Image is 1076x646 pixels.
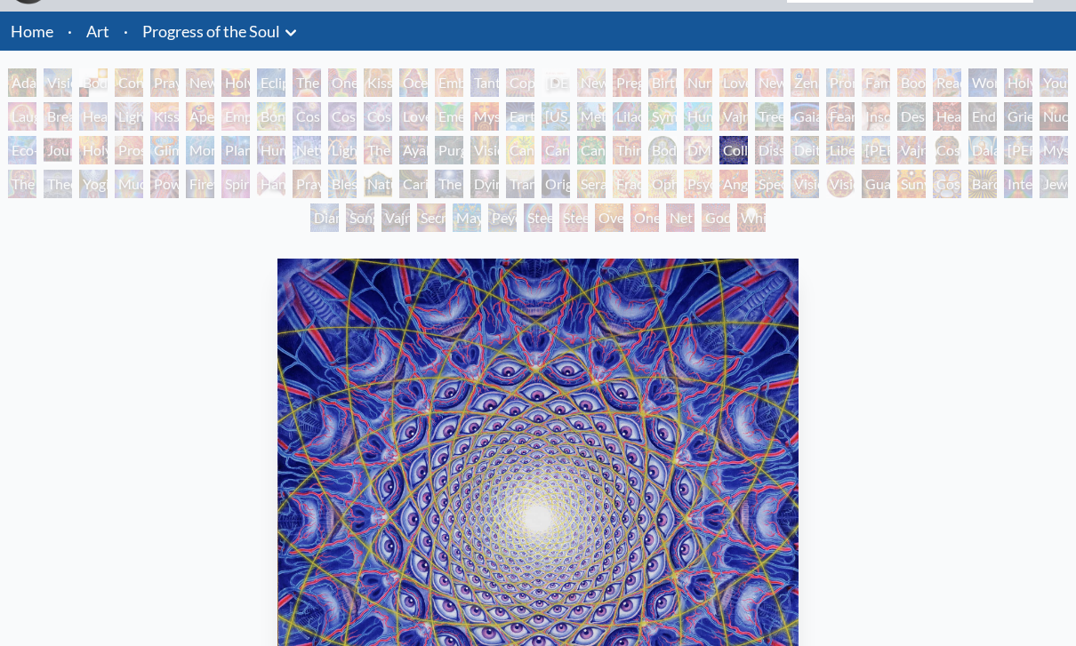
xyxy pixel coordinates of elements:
div: Fear [826,102,855,131]
div: Yogi & the Möbius Sphere [79,170,108,198]
div: Boo-boo [897,68,926,97]
div: Promise [826,68,855,97]
div: Interbeing [1004,170,1032,198]
div: Deities & Demons Drinking from the Milky Pool [791,136,819,164]
div: Copulating [506,68,534,97]
div: Jewel Being [1040,170,1068,198]
div: Aperture [186,102,214,131]
div: Networks [293,136,321,164]
div: Visionary Origin of Language [44,68,72,97]
div: Vision Crystal [791,170,819,198]
div: Body/Mind as a Vibratory Field of Energy [648,136,677,164]
div: Cosmic Lovers [364,102,392,131]
div: Oversoul [595,203,623,232]
div: Cannabis Sutra [542,136,570,164]
div: Prostration [115,136,143,164]
div: Praying Hands [293,170,321,198]
div: Insomnia [862,102,890,131]
div: Vajra Guru [897,136,926,164]
div: One [630,203,659,232]
div: Empowerment [221,102,250,131]
div: [DEMOGRAPHIC_DATA] Embryo [542,68,570,97]
div: Vajra Being [381,203,410,232]
div: Healing [79,102,108,131]
div: Contemplation [115,68,143,97]
div: Eco-Atlas [8,136,36,164]
div: Laughing Man [8,102,36,131]
div: Guardian of Infinite Vision [862,170,890,198]
div: New Man New Woman [186,68,214,97]
div: Reading [933,68,961,97]
div: Third Eye Tears of Joy [613,136,641,164]
div: Vision Tree [470,136,499,164]
div: Ayahuasca Visitation [399,136,428,164]
div: Journey of the Wounded Healer [44,136,72,164]
div: Diamond Being [310,203,339,232]
div: Nature of Mind [364,170,392,198]
div: Wonder [968,68,997,97]
a: Art [86,19,109,44]
a: Progress of the Soul [142,19,280,44]
div: Metamorphosis [577,102,606,131]
div: Song of Vajra Being [346,203,374,232]
div: [PERSON_NAME] [862,136,890,164]
div: Mysteriosa 2 [470,102,499,131]
div: The Soul Finds It's Way [435,170,463,198]
div: Symbiosis: Gall Wasp & Oak Tree [648,102,677,131]
li: · [116,12,135,51]
div: Human Geometry [257,136,285,164]
div: The Kiss [293,68,321,97]
div: Dalai Lama [968,136,997,164]
div: Vajra Horse [719,102,748,131]
div: Cannabis Mudra [506,136,534,164]
div: Birth [648,68,677,97]
div: Firewalking [186,170,214,198]
div: Seraphic Transport Docking on the Third Eye [577,170,606,198]
div: Monochord [186,136,214,164]
div: Ophanic Eyelash [648,170,677,198]
div: Tantra [470,68,499,97]
div: Purging [435,136,463,164]
div: Body, Mind, Spirit [79,68,108,97]
div: Psychomicrograph of a Fractal Paisley Cherub Feather Tip [684,170,712,198]
div: Fractal Eyes [613,170,641,198]
div: Planetary Prayers [221,136,250,164]
div: Young & Old [1040,68,1068,97]
div: Nuclear Crucifixion [1040,102,1068,131]
div: Steeplehead 2 [559,203,588,232]
div: White Light [737,203,766,232]
div: Power to the Peaceful [150,170,179,198]
div: Net of Being [666,203,695,232]
div: Bond [257,102,285,131]
div: Praying [150,68,179,97]
div: Family [862,68,890,97]
div: [PERSON_NAME] [1004,136,1032,164]
div: Lightworker [328,136,357,164]
div: Kiss of the [MEDICAL_DATA] [150,102,179,131]
div: Godself [702,203,730,232]
div: One Taste [328,68,357,97]
div: Cosmic Elf [933,170,961,198]
div: Kissing [364,68,392,97]
li: · [60,12,79,51]
div: Adam & Eve [8,68,36,97]
div: Embracing [435,68,463,97]
div: Breathing [44,102,72,131]
div: Gaia [791,102,819,131]
div: Despair [897,102,926,131]
div: DMT - The Spirit Molecule [684,136,712,164]
div: Holy Grail [221,68,250,97]
div: Mystic Eye [1040,136,1068,164]
div: Dying [470,170,499,198]
div: Headache [933,102,961,131]
div: Pregnancy [613,68,641,97]
div: Mudra [115,170,143,198]
div: Love Circuit [719,68,748,97]
div: Collective Vision [719,136,748,164]
div: Transfiguration [506,170,534,198]
div: Newborn [577,68,606,97]
div: New Family [755,68,783,97]
div: Tree & Person [755,102,783,131]
div: Liberation Through Seeing [826,136,855,164]
div: Hands that See [257,170,285,198]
